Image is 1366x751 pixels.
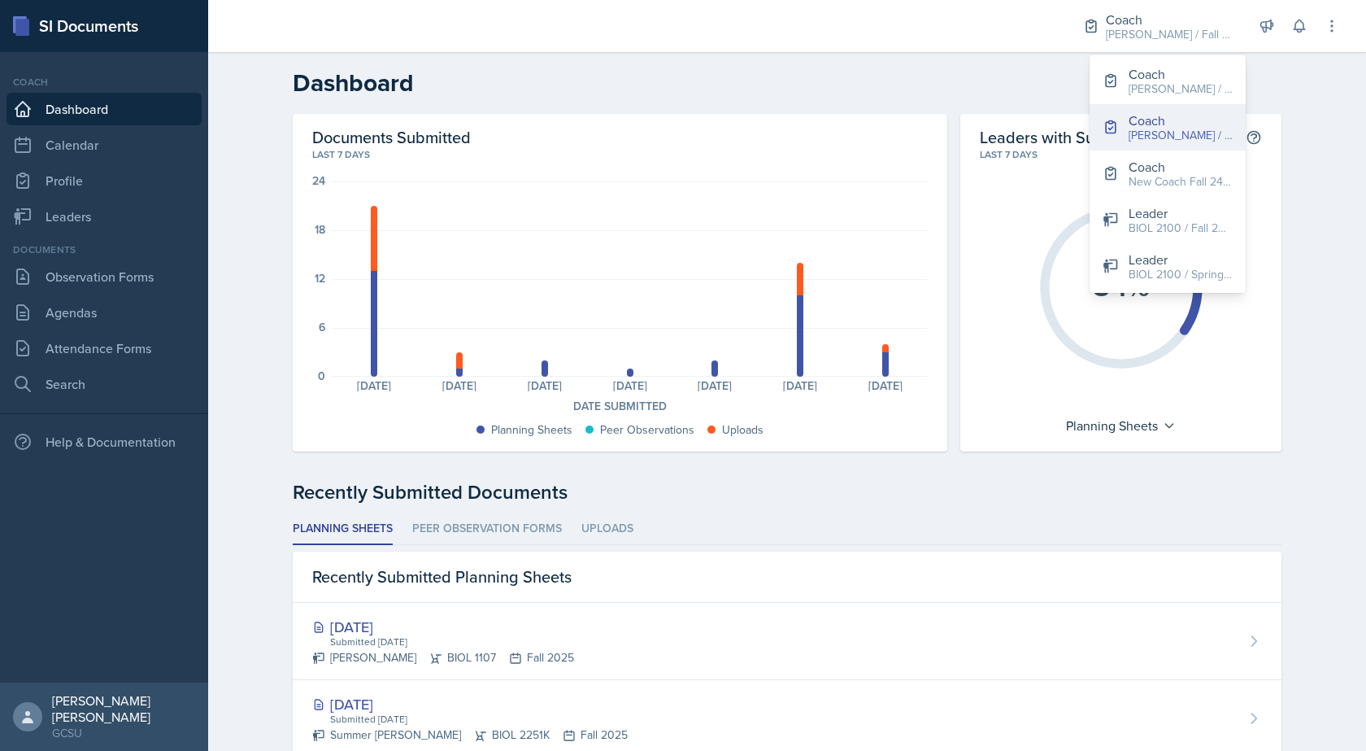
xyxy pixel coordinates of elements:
div: [DATE] [502,380,588,391]
a: Profile [7,164,202,197]
a: Search [7,368,202,400]
button: Coach [PERSON_NAME] / Spring 2025 [1090,58,1246,104]
div: 24 [312,175,325,186]
text: 34% [1093,264,1149,307]
a: Dashboard [7,93,202,125]
li: Uploads [581,513,633,545]
div: Documents [7,242,202,257]
a: Leaders [7,200,202,233]
div: Submitted [DATE] [328,712,628,727]
div: Leader [1129,203,1233,223]
div: [DATE] [587,380,672,391]
div: [PERSON_NAME] / Fall 2025 [1129,127,1233,144]
button: Leader BIOL 2100 / Spring 2024 [1090,243,1246,290]
div: Coach [1129,111,1233,130]
div: Coach [1106,10,1236,29]
button: Coach New Coach Fall 24 / Spring 2025 [1090,151,1246,197]
div: BIOL 2100 / Spring 2024 [1129,266,1233,283]
div: Last 7 days [980,147,1262,162]
div: Recently Submitted Planning Sheets [293,552,1281,603]
div: [DATE] [758,380,843,391]
div: Summer [PERSON_NAME] BIOL 2251K Fall 2025 [312,727,628,744]
li: Planning Sheets [293,513,393,545]
li: Peer Observation Forms [412,513,562,545]
div: Coach [7,75,202,90]
div: Planning Sheets [1058,413,1184,439]
div: [DATE] [843,380,929,391]
div: [DATE] [312,616,574,638]
div: BIOL 2100 / Fall 2024 [1129,220,1233,237]
div: Coach [1129,64,1233,84]
h2: Dashboard [293,68,1281,98]
a: Calendar [7,129,202,161]
a: Observation Forms [7,260,202,293]
div: [DATE] [672,380,758,391]
div: [PERSON_NAME] [PERSON_NAME] [52,692,195,725]
div: [PERSON_NAME] / Fall 2025 [1106,26,1236,43]
div: GCSU [52,725,195,741]
div: Date Submitted [312,398,928,415]
div: [DATE] [332,380,417,391]
button: Leader BIOL 2100 / Fall 2024 [1090,197,1246,243]
div: 6 [319,321,325,333]
div: Submitted [DATE] [328,635,574,649]
div: 12 [315,273,325,284]
div: Help & Documentation [7,426,202,458]
div: Coach [1129,157,1233,177]
div: [DATE] [417,380,502,391]
a: Agendas [7,296,202,329]
div: Peer Observations [600,421,694,439]
div: [DATE] [312,693,628,715]
div: 18 [315,224,325,235]
div: Uploads [722,421,763,439]
a: [DATE] Submitted [DATE] [PERSON_NAME]BIOL 1107Fall 2025 [293,603,1281,680]
div: 0 [318,370,325,382]
h2: Documents Submitted [312,127,928,147]
div: Last 7 days [312,147,928,162]
h2: Leaders with Submissions [980,127,1165,147]
div: Planning Sheets [491,421,572,439]
div: Recently Submitted Documents [293,478,1281,507]
a: Attendance Forms [7,332,202,365]
div: [PERSON_NAME] BIOL 1107 Fall 2025 [312,649,574,666]
div: Leader [1129,250,1233,269]
button: Coach [PERSON_NAME] / Fall 2025 [1090,104,1246,151]
div: [PERSON_NAME] / Spring 2025 [1129,81,1233,98]
div: New Coach Fall 24 / Spring 2025 [1129,173,1233,190]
